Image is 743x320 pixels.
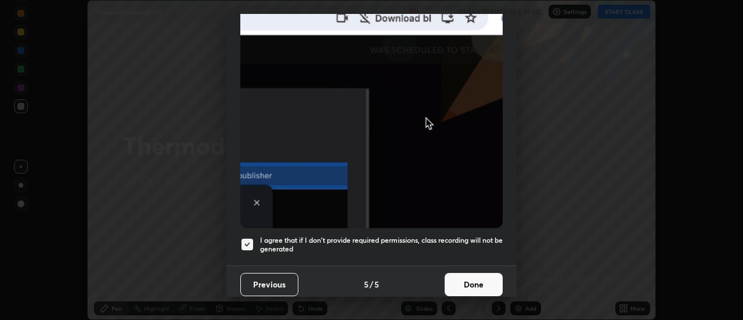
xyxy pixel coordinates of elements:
[364,278,369,290] h4: 5
[374,278,379,290] h4: 5
[260,236,503,254] h5: I agree that if I don't provide required permissions, class recording will not be generated
[240,273,298,296] button: Previous
[445,273,503,296] button: Done
[370,278,373,290] h4: /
